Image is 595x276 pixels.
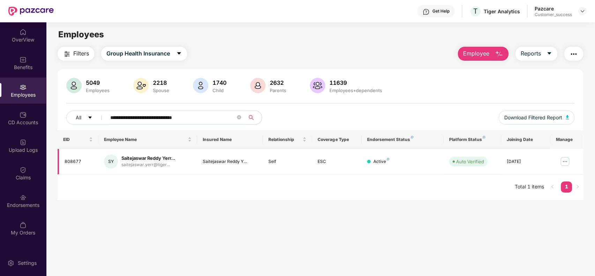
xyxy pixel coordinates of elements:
th: Relationship [263,130,312,149]
img: svg+xml;base64,PHN2ZyBpZD0iVXBkYXRlZCIgeG1sbnM9Imh0dHA6Ly93d3cudzMub3JnLzIwMDAvc3ZnIiB3aWR0aD0iMj... [20,249,27,256]
div: 5049 [84,79,111,86]
div: saitejaswar.yerr@tiger... [121,162,175,168]
img: svg+xml;base64,PHN2ZyB4bWxucz0iaHR0cDovL3d3dy53My5vcmcvMjAwMC9zdmciIHdpZHRoPSIyNCIgaGVpZ2h0PSIyNC... [570,50,578,58]
li: Total 1 items [515,181,544,193]
img: svg+xml;base64,PHN2ZyBpZD0iQ0RfQWNjb3VudHMiIGRhdGEtbmFtZT0iQ0QgQWNjb3VudHMiIHhtbG5zPSJodHRwOi8vd3... [20,111,27,118]
button: Group Health Insurancecaret-down [101,47,187,61]
span: All [76,114,81,121]
li: 1 [561,181,572,193]
img: svg+xml;base64,PHN2ZyB4bWxucz0iaHR0cDovL3d3dy53My5vcmcvMjAwMC9zdmciIHhtbG5zOnhsaW5rPSJodHRwOi8vd3... [250,78,266,93]
div: 2632 [268,79,288,86]
img: svg+xml;base64,PHN2ZyBpZD0iRW5kb3JzZW1lbnRzIiB4bWxucz0iaHR0cDovL3d3dy53My5vcmcvMjAwMC9zdmciIHdpZH... [20,194,27,201]
img: New Pazcare Logo [8,7,54,16]
img: svg+xml;base64,PHN2ZyBpZD0iQ2xhaW0iIHhtbG5zPSJodHRwOi8vd3d3LnczLm9yZy8yMDAwL3N2ZyIgd2lkdGg9IjIwIi... [20,166,27,173]
span: Employee Name [104,137,186,142]
div: [DATE] [507,158,545,165]
img: svg+xml;base64,PHN2ZyBpZD0iRW1wbG95ZWVzIiB4bWxucz0iaHR0cDovL3d3dy53My5vcmcvMjAwMC9zdmciIHdpZHRoPS... [20,84,27,91]
button: Reportscaret-down [515,47,557,61]
div: Auto Verified [456,158,484,165]
img: svg+xml;base64,PHN2ZyB4bWxucz0iaHR0cDovL3d3dy53My5vcmcvMjAwMC9zdmciIHdpZHRoPSI4IiBoZWlnaHQ9IjgiIH... [411,136,414,139]
th: Employee Name [98,130,197,149]
div: Saitejaswar Reddy Y... [203,158,257,165]
div: Get Help [432,8,449,14]
img: svg+xml;base64,PHN2ZyBpZD0iSGVscC0zMngzMiIgeG1sbnM9Imh0dHA6Ly93d3cudzMub3JnLzIwMDAvc3ZnIiB3aWR0aD... [423,8,430,15]
li: Next Page [572,181,583,193]
button: left [547,181,558,193]
img: svg+xml;base64,PHN2ZyBpZD0iQmVuZWZpdHMiIHhtbG5zPSJodHRwOi8vd3d3LnczLm9yZy8yMDAwL3N2ZyIgd2lkdGg9Ij... [20,56,27,63]
div: 11639 [328,79,384,86]
img: manageButton [559,156,571,167]
span: Employees [58,29,104,39]
img: svg+xml;base64,PHN2ZyB4bWxucz0iaHR0cDovL3d3dy53My5vcmcvMjAwMC9zdmciIHhtbG5zOnhsaW5rPSJodHRwOi8vd3... [566,115,569,119]
span: T [473,7,478,15]
img: svg+xml;base64,PHN2ZyBpZD0iRHJvcGRvd24tMzJ4MzIiIHhtbG5zPSJodHRwOi8vd3d3LnczLm9yZy8yMDAwL3N2ZyIgd2... [580,8,585,14]
span: EID [63,137,88,142]
img: svg+xml;base64,PHN2ZyB4bWxucz0iaHR0cDovL3d3dy53My5vcmcvMjAwMC9zdmciIHhtbG5zOnhsaW5rPSJodHRwOi8vd3... [310,78,325,93]
div: 2218 [151,79,171,86]
img: svg+xml;base64,PHN2ZyB4bWxucz0iaHR0cDovL3d3dy53My5vcmcvMjAwMC9zdmciIHdpZHRoPSI4IiBoZWlnaHQ9IjgiIH... [483,136,485,139]
span: Relationship [268,137,301,142]
img: svg+xml;base64,PHN2ZyB4bWxucz0iaHR0cDovL3d3dy53My5vcmcvMjAwMC9zdmciIHhtbG5zOnhsaW5rPSJodHRwOi8vd3... [133,78,149,93]
th: Joining Date [501,130,550,149]
img: svg+xml;base64,PHN2ZyB4bWxucz0iaHR0cDovL3d3dy53My5vcmcvMjAwMC9zdmciIHhtbG5zOnhsaW5rPSJodHRwOi8vd3... [66,78,82,93]
span: Download Filtered Report [504,114,562,121]
a: 1 [561,181,572,192]
li: Previous Page [547,181,558,193]
button: Download Filtered Report [499,111,575,125]
button: Filters [58,47,94,61]
th: Insured Name [197,130,263,149]
div: ESC [318,158,356,165]
img: svg+xml;base64,PHN2ZyBpZD0iVXBsb2FkX0xvZ3MiIGRhdGEtbmFtZT0iVXBsb2FkIExvZ3MiIHhtbG5zPSJodHRwOi8vd3... [20,139,27,146]
th: Coverage Type [312,130,361,149]
span: caret-down [176,51,182,57]
span: close-circle [237,114,241,121]
span: Group Health Insurance [106,49,170,58]
div: Employees+dependents [328,88,384,93]
img: svg+xml;base64,PHN2ZyB4bWxucz0iaHR0cDovL3d3dy53My5vcmcvMjAwMC9zdmciIHhtbG5zOnhsaW5rPSJodHRwOi8vd3... [193,78,208,93]
div: SY [104,155,118,169]
img: svg+xml;base64,PHN2ZyBpZD0iTXlfT3JkZXJzIiBkYXRhLW5hbWU9Ik15IE9yZGVycyIgeG1sbnM9Imh0dHA6Ly93d3cudz... [20,222,27,229]
img: svg+xml;base64,PHN2ZyBpZD0iSG9tZSIgeG1sbnM9Imh0dHA6Ly93d3cudzMub3JnLzIwMDAvc3ZnIiB3aWR0aD0iMjAiIG... [20,29,27,36]
img: svg+xml;base64,PHN2ZyB4bWxucz0iaHR0cDovL3d3dy53My5vcmcvMjAwMC9zdmciIHhtbG5zOnhsaW5rPSJodHRwOi8vd3... [495,50,503,58]
img: svg+xml;base64,PHN2ZyB4bWxucz0iaHR0cDovL3d3dy53My5vcmcvMjAwMC9zdmciIHdpZHRoPSIyNCIgaGVpZ2h0PSIyNC... [63,50,71,58]
button: right [572,181,583,193]
div: Employees [84,88,111,93]
div: Self [268,158,306,165]
img: svg+xml;base64,PHN2ZyB4bWxucz0iaHR0cDovL3d3dy53My5vcmcvMjAwMC9zdmciIHdpZHRoPSI4IiBoZWlnaHQ9IjgiIH... [387,158,389,161]
div: 808677 [65,158,93,165]
div: Active [373,158,389,165]
div: Child [211,88,228,93]
div: 1740 [211,79,228,86]
div: Customer_success [535,12,572,17]
img: svg+xml;base64,PHN2ZyBpZD0iU2V0dGluZy0yMHgyMCIgeG1sbnM9Imh0dHA6Ly93d3cudzMub3JnLzIwMDAvc3ZnIiB3aW... [7,260,14,267]
button: Allcaret-down [66,111,109,125]
div: Platform Status [449,137,496,142]
div: Endorsement Status [367,137,438,142]
th: Manage [550,130,583,149]
div: Pazcare [535,5,572,12]
th: EID [58,130,99,149]
span: caret-down [546,51,552,57]
button: Employee [458,47,508,61]
div: Spouse [151,88,171,93]
span: close-circle [237,115,241,119]
div: Parents [268,88,288,93]
div: Tiger Analytics [484,8,520,15]
div: Saitejaswar Reddy Yerr... [121,155,175,162]
span: Employee [463,49,489,58]
button: search [245,111,262,125]
span: search [245,115,258,120]
span: right [575,185,580,189]
span: Reports [521,49,541,58]
span: Filters [73,49,89,58]
span: left [550,185,555,189]
span: caret-down [88,115,92,121]
div: Settings [16,260,39,267]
